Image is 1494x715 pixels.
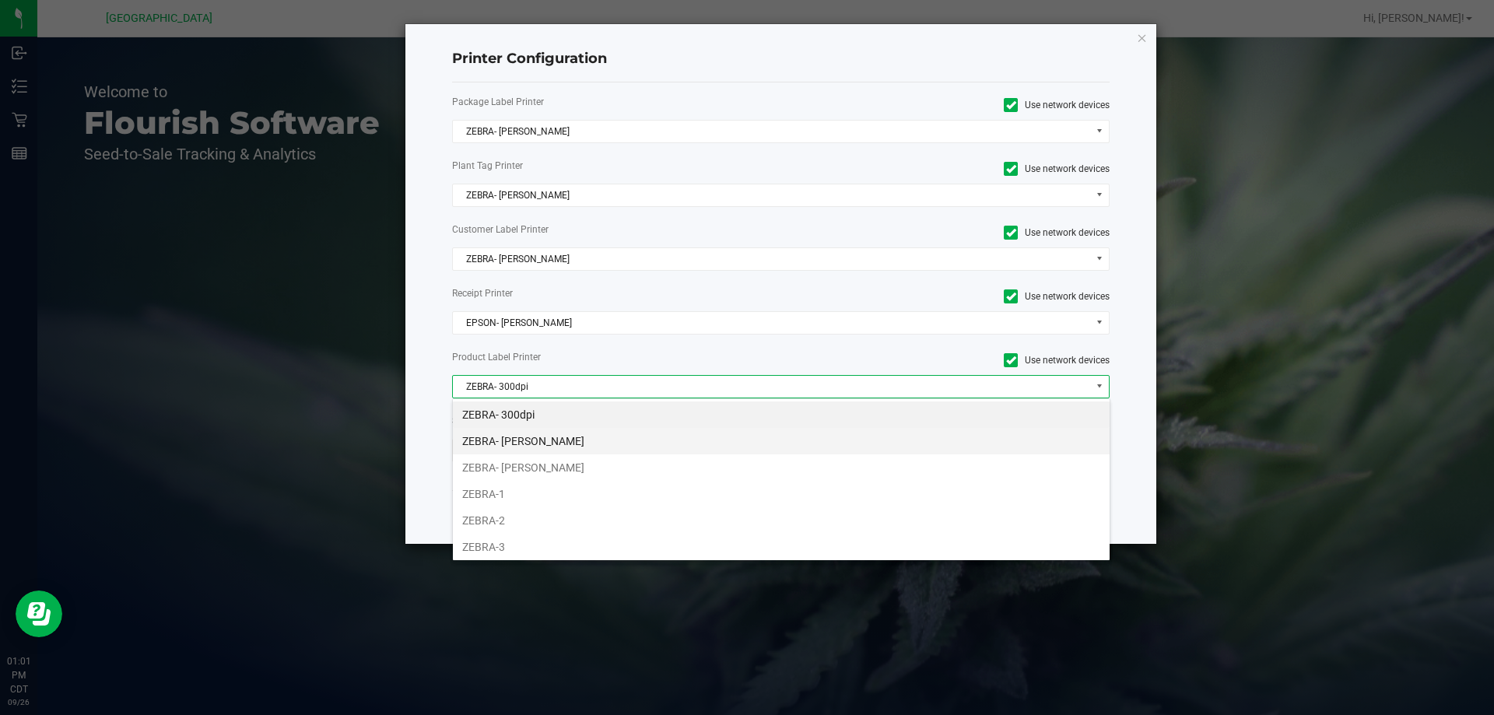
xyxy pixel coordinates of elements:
[452,159,770,173] label: Plant Tag Printer
[453,121,1090,142] span: ZEBRA- [PERSON_NAME]
[453,454,1110,481] li: ZEBRA- [PERSON_NAME]
[453,376,1090,398] span: ZEBRA- 300dpi
[16,591,62,637] iframe: Resource center
[452,350,770,364] label: Product Label Printer
[793,162,1110,176] label: Use network devices
[453,401,1110,428] li: ZEBRA- 300dpi
[793,289,1110,303] label: Use network devices
[453,507,1110,534] li: ZEBRA-2
[452,49,1110,69] h4: Printer Configuration
[793,226,1110,240] label: Use network devices
[452,286,770,300] label: Receipt Printer
[453,534,1110,560] li: ZEBRA-3
[793,98,1110,112] label: Use network devices
[793,353,1110,367] label: Use network devices
[452,223,770,237] label: Customer Label Printer
[453,248,1090,270] span: ZEBRA- [PERSON_NAME]
[452,95,770,109] label: Package Label Printer
[453,428,1110,454] li: ZEBRA- [PERSON_NAME]
[453,312,1090,334] span: EPSON- [PERSON_NAME]
[453,184,1090,206] span: ZEBRA- [PERSON_NAME]
[453,481,1110,507] li: ZEBRA-1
